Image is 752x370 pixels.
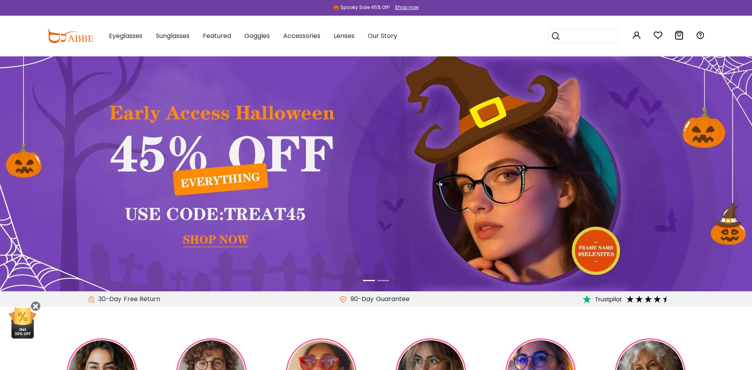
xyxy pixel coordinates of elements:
[395,4,419,11] div: Shop now
[203,31,231,40] span: Featured
[47,29,93,43] img: abbeglasses.com
[8,307,37,339] img: mini welcome offer
[391,4,419,11] a: Shop now
[333,4,390,11] div: 🎃 Spooky Sale 45% Off!
[283,31,320,40] span: Accessories
[121,294,163,304] div: Free Return
[347,294,374,304] span: 90-Day
[109,31,143,40] span: Eyeglasses
[244,31,270,40] span: Goggles
[368,31,397,40] span: Our Story
[156,31,190,40] span: Sunglasses
[94,294,121,304] span: 30-Day
[374,294,412,304] div: Guarantee
[334,31,354,40] span: Lenses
